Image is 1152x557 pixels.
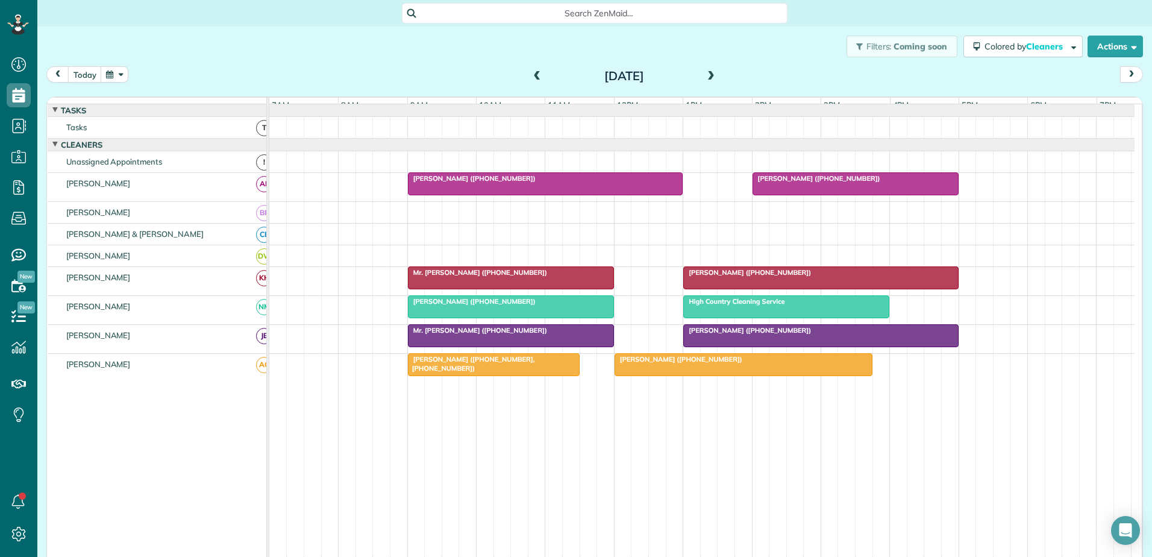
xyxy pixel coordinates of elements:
[407,268,548,277] span: Mr. [PERSON_NAME] ([PHONE_NUMBER])
[753,100,774,110] span: 2pm
[256,176,272,192] span: AF
[1097,100,1118,110] span: 7pm
[407,326,548,335] span: Mr. [PERSON_NAME] ([PHONE_NUMBER])
[985,41,1067,52] span: Colored by
[1026,41,1065,52] span: Cleaners
[64,178,133,188] span: [PERSON_NAME]
[64,229,206,239] span: [PERSON_NAME] & [PERSON_NAME]
[64,251,133,260] span: [PERSON_NAME]
[683,100,704,110] span: 1pm
[46,66,69,83] button: prev
[821,100,842,110] span: 3pm
[64,272,133,282] span: [PERSON_NAME]
[64,301,133,311] span: [PERSON_NAME]
[256,227,272,243] span: CB
[256,357,272,373] span: AG
[58,105,89,115] span: Tasks
[256,248,272,265] span: DW
[866,41,892,52] span: Filters:
[64,122,89,132] span: Tasks
[477,100,504,110] span: 10am
[408,100,430,110] span: 9am
[752,174,881,183] span: [PERSON_NAME] ([PHONE_NUMBER])
[64,207,133,217] span: [PERSON_NAME]
[64,157,164,166] span: Unassigned Appointments
[256,120,272,136] span: T
[407,355,535,372] span: [PERSON_NAME] ([PHONE_NUMBER], [PHONE_NUMBER])
[545,100,572,110] span: 11am
[1028,100,1049,110] span: 6pm
[64,330,133,340] span: [PERSON_NAME]
[407,297,536,306] span: [PERSON_NAME] ([PHONE_NUMBER])
[339,100,361,110] span: 8am
[68,66,102,83] button: today
[1088,36,1143,57] button: Actions
[269,100,292,110] span: 7am
[615,100,640,110] span: 12pm
[963,36,1083,57] button: Colored byCleaners
[959,100,980,110] span: 5pm
[1120,66,1143,83] button: next
[17,301,35,313] span: New
[17,271,35,283] span: New
[407,174,536,183] span: [PERSON_NAME] ([PHONE_NUMBER])
[1111,516,1140,545] div: Open Intercom Messenger
[256,205,272,221] span: BR
[549,69,700,83] h2: [DATE]
[614,355,743,363] span: [PERSON_NAME] ([PHONE_NUMBER])
[891,100,912,110] span: 4pm
[58,140,105,149] span: Cleaners
[256,154,272,171] span: !
[256,328,272,344] span: JB
[683,297,785,306] span: High Country Cleaning Service
[256,299,272,315] span: NM
[683,326,812,335] span: [PERSON_NAME] ([PHONE_NUMBER])
[64,359,133,369] span: [PERSON_NAME]
[256,270,272,286] span: KH
[894,41,948,52] span: Coming soon
[683,268,812,277] span: [PERSON_NAME] ([PHONE_NUMBER])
